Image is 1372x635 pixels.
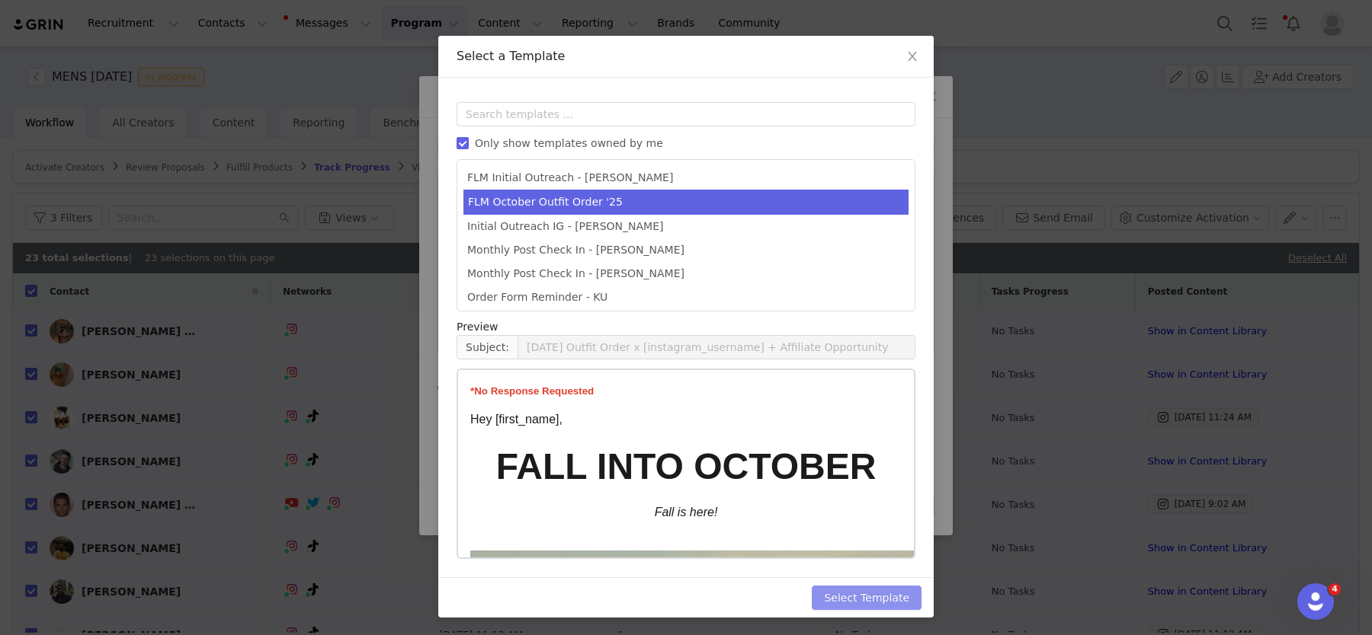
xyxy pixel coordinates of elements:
i: icon: close [906,50,918,62]
span: Only show templates owned by me [469,137,669,149]
span: Subject: [457,335,518,359]
li: FLM Initial Outreach - [PERSON_NAME] [463,166,909,190]
iframe: Intercom live chat [1297,583,1334,620]
li: Monthly Post Check In - [PERSON_NAME] [463,262,909,286]
li: Monthly Post Check In - [PERSON_NAME] [463,238,909,262]
iframe: Rich Text Area [458,370,914,557]
body: Rich Text Area. Press ALT-0 for help. [12,12,482,29]
li: Initial Outreach IG - [PERSON_NAME] [463,215,909,238]
li: Order Form Reminder - [PERSON_NAME] [463,309,909,333]
span: Preview [457,319,498,335]
button: Close [891,36,934,78]
li: Order Form Reminder - KU [463,286,909,309]
div: Select a Template [457,48,915,65]
li: FLM October Outfit Order '25 [463,190,909,215]
span: 4 [1329,583,1341,595]
input: Search templates ... [457,102,915,126]
button: Select Template [812,586,922,610]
